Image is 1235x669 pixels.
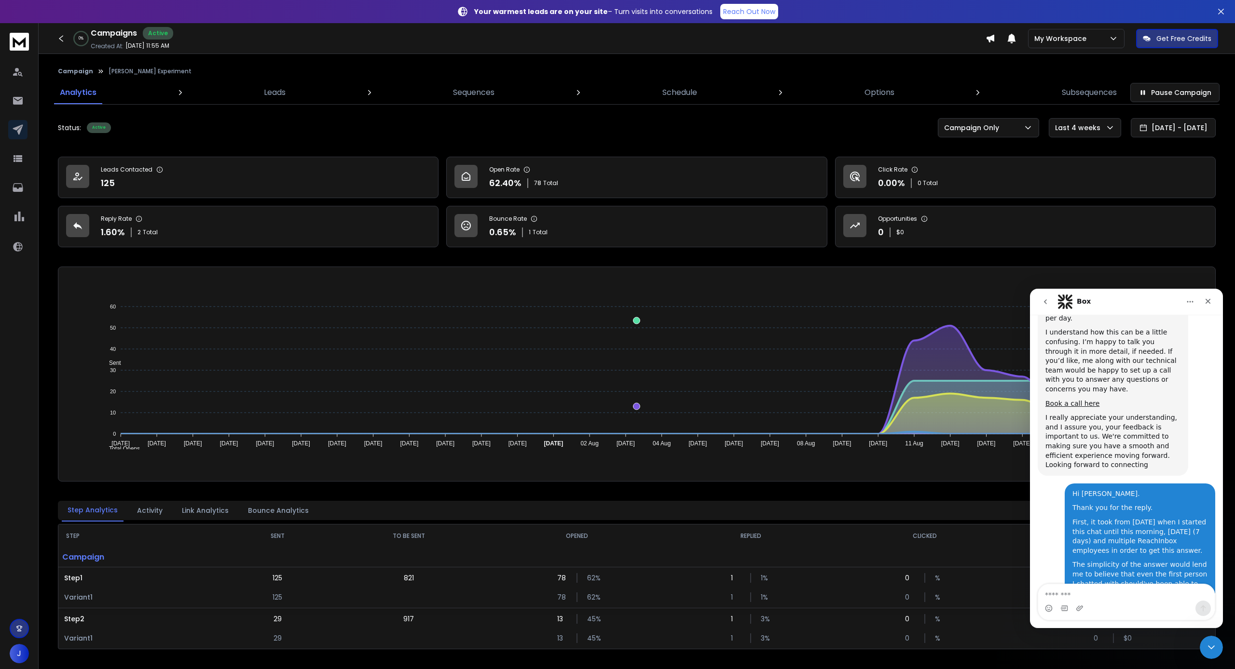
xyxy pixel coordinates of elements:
[489,226,516,239] p: 0.65 %
[112,440,130,447] tspan: [DATE]
[91,42,123,50] p: Created At:
[489,176,521,190] p: 62.40 %
[165,312,181,327] button: Send a message…
[60,87,96,98] p: Analytics
[905,614,915,624] p: 0
[292,440,311,447] tspan: [DATE]
[1062,87,1117,98] p: Subsequences
[977,440,996,447] tspan: [DATE]
[474,7,713,16] p: – Turn visits into conversations
[184,440,202,447] tspan: [DATE]
[489,166,520,174] p: Open Rate
[864,87,894,98] p: Options
[835,157,1216,198] a: Click Rate0.00%0 Total
[1030,289,1223,628] iframe: Intercom live chat
[543,179,558,187] span: Total
[328,440,346,447] tspan: [DATE]
[1034,34,1090,43] p: My Workspace
[918,179,938,187] p: 0 Total
[869,440,888,447] tspan: [DATE]
[587,614,597,624] p: 45 %
[878,166,907,174] p: Click Rate
[264,87,286,98] p: Leads
[472,440,491,447] tspan: [DATE]
[62,499,123,522] button: Step Analytics
[110,304,116,309] tspan: 60
[1012,524,1215,548] th: OPPORTUNITIES
[364,440,383,447] tspan: [DATE]
[557,592,567,602] p: 78
[833,440,851,447] tspan: [DATE]
[220,440,238,447] tspan: [DATE]
[64,614,221,624] p: Step 2
[101,176,115,190] p: 125
[113,431,116,437] tspan: 0
[274,614,282,624] p: 29
[1200,636,1223,659] iframe: Intercom live chat
[328,524,490,548] th: TO BE SENT
[859,81,900,104] a: Options
[58,157,439,198] a: Leads Contacted125
[944,123,1003,133] p: Campaign Only
[79,36,83,41] p: 0 %
[109,67,192,75] p: [PERSON_NAME] Experiment
[935,614,945,624] p: %
[258,81,291,104] a: Leads
[689,440,707,447] tspan: [DATE]
[653,440,671,447] tspan: 04 Aug
[657,81,703,104] a: Schedule
[935,633,945,643] p: %
[878,176,905,190] p: 0.00 %
[10,33,29,51] img: logo
[905,573,915,583] p: 0
[761,440,779,447] tspan: [DATE]
[87,122,111,133] div: Active
[941,440,960,447] tspan: [DATE]
[273,573,282,583] p: 125
[46,316,54,323] button: Upload attachment
[581,440,599,447] tspan: 02 Aug
[101,226,125,239] p: 1.60 %
[731,592,741,602] p: 1
[1094,633,1103,643] p: 0
[10,644,29,663] button: J
[557,633,567,643] p: 13
[400,440,419,447] tspan: [DATE]
[273,592,282,602] p: 125
[15,316,23,323] button: Emoji picker
[58,548,227,567] p: Campaign
[1055,123,1104,133] p: Last 4 weeks
[905,633,915,643] p: 0
[761,633,770,643] p: 3 %
[1136,29,1218,48] button: Get Free Credits
[878,226,884,239] p: 0
[42,271,178,328] div: The simplicity of the answer would lend me to believe that even the first person I chatted with s...
[227,524,327,548] th: SENT
[617,440,635,447] tspan: [DATE]
[1131,118,1216,137] button: [DATE] - [DATE]
[110,325,116,331] tspan: 50
[58,123,81,133] p: Status:
[137,228,141,236] span: 2
[723,7,775,16] p: Reach Out Now
[905,592,915,602] p: 0
[533,228,548,236] span: Total
[8,195,185,602] div: Joseph says…
[490,524,664,548] th: OPENED
[8,295,185,312] textarea: Message…
[797,440,815,447] tspan: 08 Aug
[42,201,178,210] div: Hi [PERSON_NAME].
[761,614,770,624] p: 3 %
[725,440,743,447] tspan: [DATE]
[403,614,414,624] p: 917
[42,229,178,267] div: First, it took from [DATE] when I started this chat until this morning, [DATE] (7 days) and multi...
[102,360,121,366] span: Sent
[587,573,597,583] p: 62 %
